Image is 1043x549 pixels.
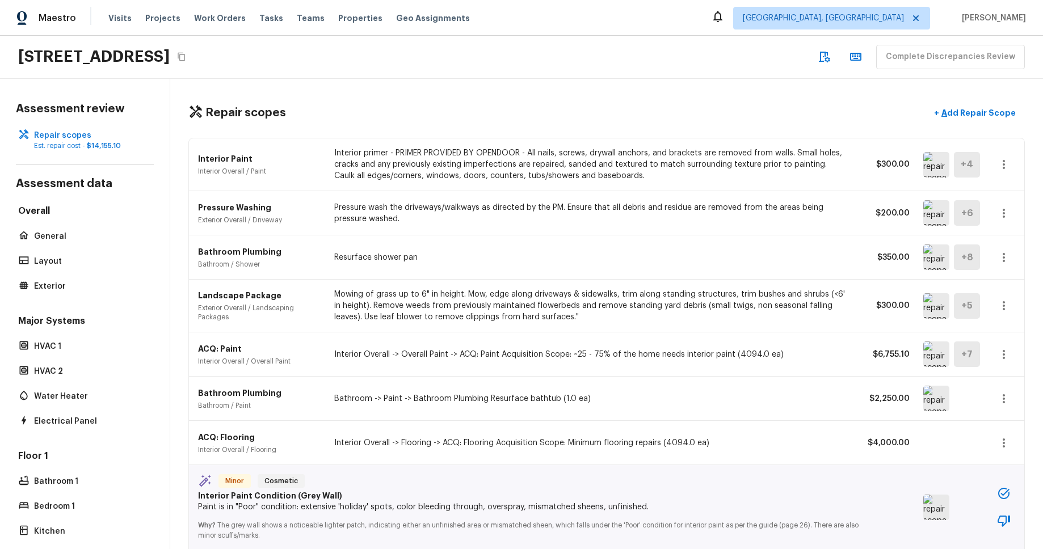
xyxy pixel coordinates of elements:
p: Bathroom / Shower [198,260,321,269]
span: Maestro [39,12,76,24]
p: Resurface shower pan [334,252,845,263]
p: Est. repair cost - [34,141,147,150]
span: Work Orders [194,12,246,24]
p: Layout [34,256,147,267]
p: $6,755.10 [859,349,910,360]
p: Landscape Package [198,290,321,301]
p: Paint is in "Poor" condition: extensive 'holiday' spots, color bleeding through, overspray, misma... [198,501,860,513]
h5: + 6 [961,207,973,219]
h5: Floor 1 [16,450,154,464]
p: Exterior Overall / Driveway [198,216,321,225]
span: Minor [221,475,249,487]
p: Pressure wash the driveways/walkways as directed by the PM. Ensure that all debris and residue ar... [334,202,845,225]
p: Electrical Panel [34,416,147,427]
h5: Overall [16,205,154,219]
p: HVAC 2 [34,366,147,377]
img: repair scope asset [923,200,949,226]
span: Properties [338,12,382,24]
span: Geo Assignments [396,12,470,24]
p: ACQ: Flooring [198,432,321,443]
span: Projects [145,12,180,24]
p: Interior Overall -> Overall Paint -> ACQ: Paint Acquisition Scope: ~25 - 75% of the home needs in... [334,349,845,360]
p: Bathroom / Paint [198,401,321,410]
p: Bathroom Plumbing [198,387,321,399]
h4: Assessment data [16,176,154,193]
p: Repair scopes [34,130,147,141]
p: $2,250.00 [859,393,910,404]
p: Interior Overall / Paint [198,167,321,176]
p: Bedroom 1 [34,501,147,512]
img: repair scope asset [923,341,949,367]
h5: + 8 [961,251,973,264]
p: $200.00 [859,208,910,219]
span: [GEOGRAPHIC_DATA], [GEOGRAPHIC_DATA] [743,12,904,24]
h5: + 4 [961,158,973,171]
h5: + 7 [961,348,973,361]
p: Bathroom -> Paint -> Bathroom Plumbing Resurface bathtub (1.0 ea) [334,393,845,404]
p: Interior Overall / Flooring [198,445,321,454]
p: Interior Overall / Overall Paint [198,357,321,366]
span: Cosmetic [260,475,302,487]
span: [PERSON_NAME] [957,12,1026,24]
p: ACQ: Paint [198,343,321,354]
img: repair scope asset [923,495,949,520]
p: Exterior Overall / Landscaping Packages [198,303,321,322]
h5: + 5 [961,299,973,312]
img: repair scope asset [923,244,949,270]
span: Tasks [259,14,283,22]
span: $14,155.10 [87,142,121,149]
p: $300.00 [859,300,910,311]
button: +Add Repair Scope [925,102,1025,125]
p: Bathroom Plumbing [198,246,321,257]
h2: [STREET_ADDRESS] [18,47,170,67]
p: Interior Paint Condition (Grey Wall) [198,490,860,501]
h4: Assessment review [16,102,154,116]
button: Copy Address [174,49,189,64]
h5: Major Systems [16,315,154,330]
p: Add Repair Scope [939,107,1016,119]
p: The grey wall shows a noticeable lighter patch, indicating either an unfinished area or mismatche... [198,513,860,540]
p: $300.00 [859,159,910,170]
p: $4,000.00 [859,437,910,449]
span: Why? [198,522,216,529]
span: Teams [297,12,325,24]
span: Visits [108,12,132,24]
p: Mowing of grass up to 6" in height. Mow, edge along driveways & sidewalks, trim along standing st... [334,289,845,323]
p: $350.00 [859,252,910,263]
p: Exterior [34,281,147,292]
p: Kitchen [34,526,147,537]
p: Interior Paint [198,153,321,164]
p: General [34,231,147,242]
p: HVAC 1 [34,341,147,352]
img: repair scope asset [923,293,949,319]
p: Bathroom 1 [34,476,147,487]
p: Interior primer - PRIMER PROVIDED BY OPENDOOR - All nails, screws, drywall anchors, and brackets ... [334,147,845,181]
h4: Repair scopes [205,105,286,120]
img: repair scope asset [923,152,949,178]
p: Interior Overall -> Flooring -> ACQ: Flooring Acquisition Scope: Minimum flooring repairs (4094.0... [334,437,845,449]
img: repair scope asset [923,386,949,411]
p: Water Heater [34,391,147,402]
p: Pressure Washing [198,202,321,213]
